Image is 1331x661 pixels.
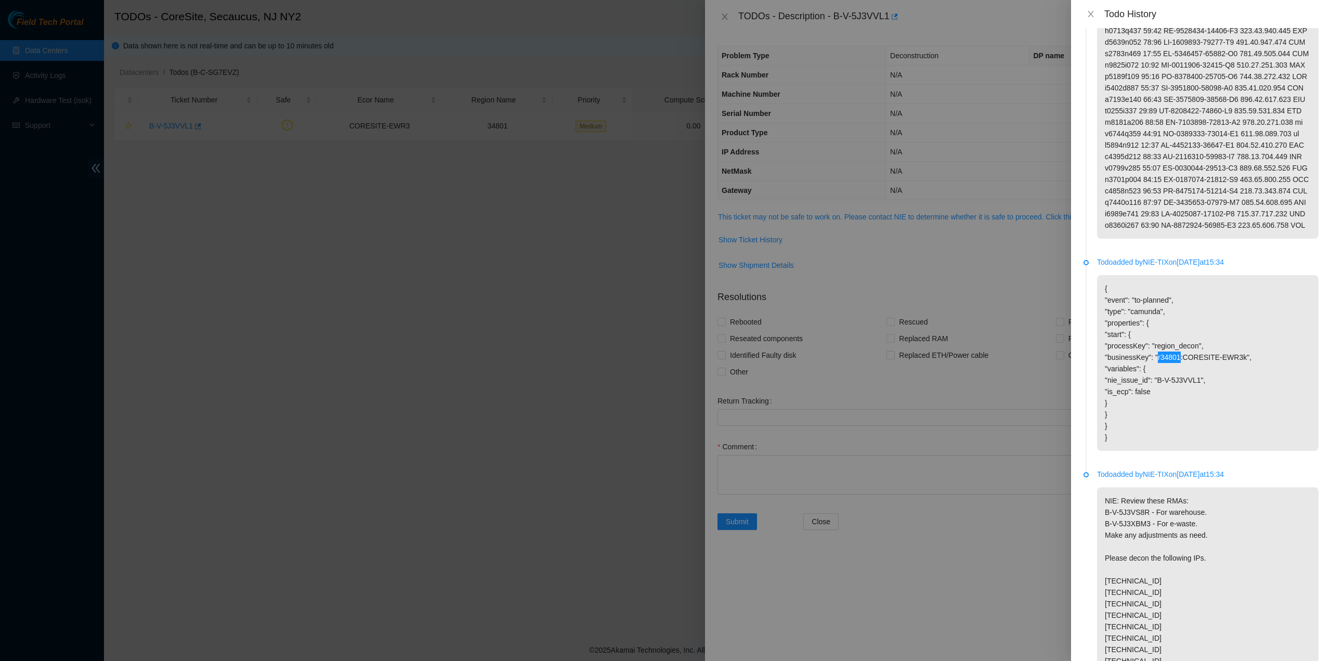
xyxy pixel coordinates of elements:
[1084,9,1098,19] button: Close
[1097,275,1319,451] p: { "event": "to-planned", "type": "camunda", "properties": { "start": { "processKey": "region_deco...
[1087,10,1095,18] span: close
[1097,469,1319,480] p: Todo added by NIE-TIX on [DATE] at 15:34
[1097,256,1319,268] p: Todo added by NIE-TIX on [DATE] at 15:34
[1104,8,1319,20] div: Todo History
